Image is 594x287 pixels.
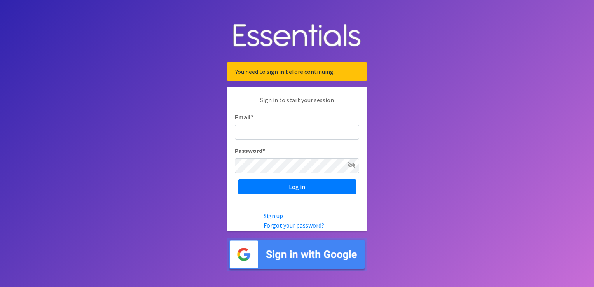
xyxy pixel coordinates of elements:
abbr: required [262,147,265,154]
div: You need to sign in before continuing. [227,62,367,81]
label: Password [235,146,265,155]
abbr: required [251,113,253,121]
input: Log in [238,179,356,194]
label: Email [235,112,253,122]
img: Human Essentials [227,16,367,56]
img: Sign in with Google [227,238,367,271]
a: Forgot your password? [264,221,324,229]
a: Sign up [264,212,283,220]
p: Sign in to start your session [235,95,359,112]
